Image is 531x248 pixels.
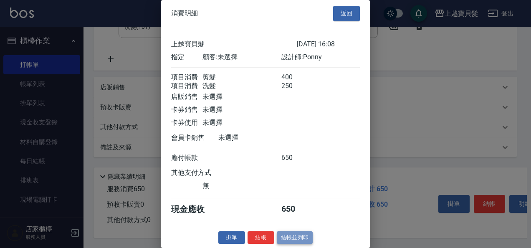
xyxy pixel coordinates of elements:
div: 上越寶貝髮 [171,40,297,49]
div: 洗髮 [202,82,281,91]
div: 指定 [171,53,202,62]
button: 掛單 [218,231,245,244]
button: 返回 [333,6,360,21]
button: 結帳並列印 [277,231,313,244]
div: 650 [281,204,313,215]
div: 未選擇 [202,119,281,127]
span: 消費明細 [171,9,198,18]
div: 剪髮 [202,73,281,82]
div: 卡券使用 [171,119,202,127]
div: 650 [281,154,313,162]
div: 設計師: Ponny [281,53,360,62]
button: 結帳 [248,231,274,244]
div: [DATE] 16:08 [297,40,360,49]
div: 無 [202,182,281,190]
div: 項目消費 [171,73,202,82]
div: 卡券銷售 [171,106,202,114]
div: 顧客: 未選擇 [202,53,281,62]
div: 其他支付方式 [171,169,234,177]
div: 400 [281,73,313,82]
div: 250 [281,82,313,91]
div: 會員卡銷售 [171,134,218,142]
div: 未選擇 [218,134,297,142]
div: 項目消費 [171,82,202,91]
div: 未選擇 [202,106,281,114]
div: 現金應收 [171,204,218,215]
div: 應付帳款 [171,154,202,162]
div: 未選擇 [202,93,281,101]
div: 店販銷售 [171,93,202,101]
